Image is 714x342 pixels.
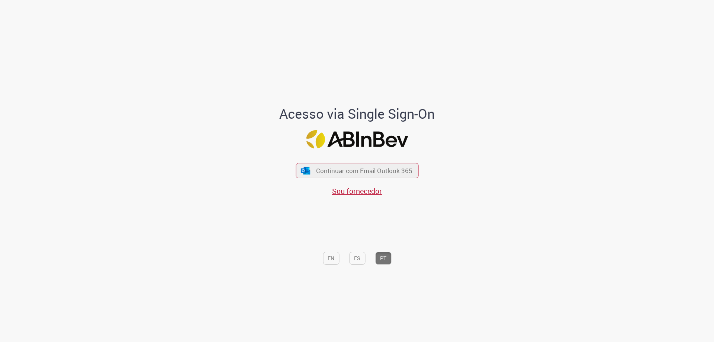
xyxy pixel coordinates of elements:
button: ES [349,252,365,265]
h1: Acesso via Single Sign-On [254,106,460,121]
button: EN [323,252,339,265]
button: ícone Azure/Microsoft 360 Continuar com Email Outlook 365 [296,163,418,178]
img: Logo ABInBev [306,130,408,148]
span: Continuar com Email Outlook 365 [316,166,412,175]
a: Sou fornecedor [332,186,382,196]
img: ícone Azure/Microsoft 360 [300,167,311,175]
button: PT [375,252,391,265]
